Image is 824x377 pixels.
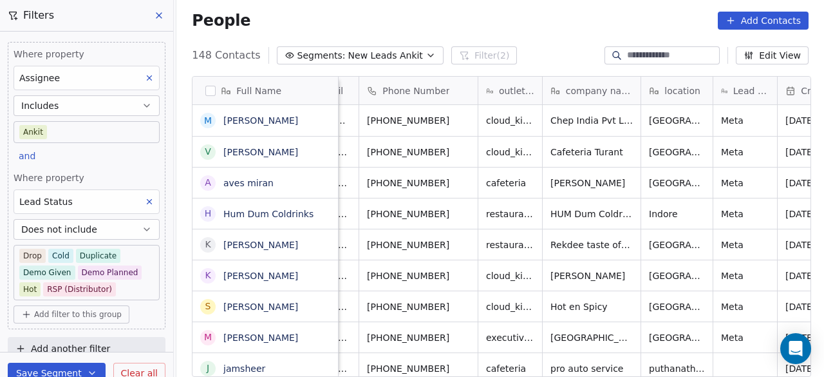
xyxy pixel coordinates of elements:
span: [PHONE_NUMBER] [367,300,470,313]
div: V [205,145,212,159]
a: Hum Dum Coldrinks [223,209,314,219]
span: puthanathani [649,362,705,375]
span: cloud_kitchen [486,114,534,127]
a: [PERSON_NAME] [223,115,298,126]
div: M [204,331,212,344]
span: [GEOGRAPHIC_DATA] [649,300,705,313]
span: Meta [721,269,769,282]
span: Hot en Spicy [550,300,633,313]
span: People [192,11,250,30]
div: Open Intercom Messenger [780,333,811,364]
span: Lead Source [733,84,770,97]
div: Full Name [192,77,338,104]
span: New Leads Ankit [348,49,423,63]
div: a [205,176,212,189]
span: Meta [721,177,769,189]
span: [GEOGRAPHIC_DATA] [550,331,633,344]
span: [GEOGRAPHIC_DATA] [649,177,705,189]
span: Indore [649,208,705,220]
span: Full Name [236,84,281,97]
a: [PERSON_NAME] [223,333,298,343]
div: outlet type [478,77,542,104]
span: Meta [721,331,769,344]
span: [GEOGRAPHIC_DATA] [649,146,705,159]
div: H [205,207,212,220]
span: outlet type [499,84,534,97]
a: aves miran [223,178,274,188]
span: cafeteria [486,177,534,189]
span: Meta [721,208,769,220]
span: Cafeteria Turant [550,146,633,159]
span: cloud_kitchen [486,269,534,282]
a: [PERSON_NAME] [223,147,298,157]
span: [PHONE_NUMBER] [367,146,470,159]
div: Lead Source [713,77,777,104]
span: [PHONE_NUMBER] [367,362,470,375]
span: [GEOGRAPHIC_DATA] [649,269,705,282]
span: [PHONE_NUMBER] [367,269,470,282]
div: S [205,300,211,313]
button: Filter(2) [451,46,518,64]
span: Meta [721,114,769,127]
span: restaurants [486,208,534,220]
div: location [641,77,713,104]
div: M [204,114,212,128]
span: Rekdee taste of the streets [550,238,633,251]
button: Edit View [736,46,809,64]
span: cloud_kitchen [486,300,534,313]
div: K [205,269,211,282]
span: [PHONE_NUMBER] [367,331,470,344]
span: [PHONE_NUMBER] [367,208,470,220]
span: cloud_kitchen [486,146,534,159]
div: company name [543,77,641,104]
span: cafeteria [486,362,534,375]
span: [GEOGRAPHIC_DATA] [649,331,705,344]
span: [PERSON_NAME] [550,269,633,282]
span: HUM Dum Coldrinks [550,208,633,220]
a: [PERSON_NAME] [223,302,298,312]
span: Segments: [297,49,346,63]
span: 148 Contacts [192,48,260,63]
span: [GEOGRAPHIC_DATA] [649,114,705,127]
span: restaurants [486,238,534,251]
span: [PERSON_NAME] [550,177,633,189]
a: jamsheer [223,363,265,374]
span: location [664,84,700,97]
span: pro auto service [550,362,633,375]
a: [PERSON_NAME] [223,271,298,281]
span: [PHONE_NUMBER] [367,238,470,251]
span: Meta [721,300,769,313]
span: executive_kitchens [486,331,534,344]
span: [PHONE_NUMBER] [367,177,470,189]
div: Phone Number [359,77,478,104]
span: company name [566,84,633,97]
span: Chep India Pvt Ltd [550,114,633,127]
div: K [205,238,211,251]
span: [PHONE_NUMBER] [367,114,470,127]
div: j [207,362,209,375]
span: Meta [721,146,769,159]
a: [PERSON_NAME] [223,240,298,250]
span: Phone Number [382,84,449,97]
button: Add Contacts [718,12,809,30]
span: [GEOGRAPHIC_DATA] [649,238,705,251]
span: Meta [721,238,769,251]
